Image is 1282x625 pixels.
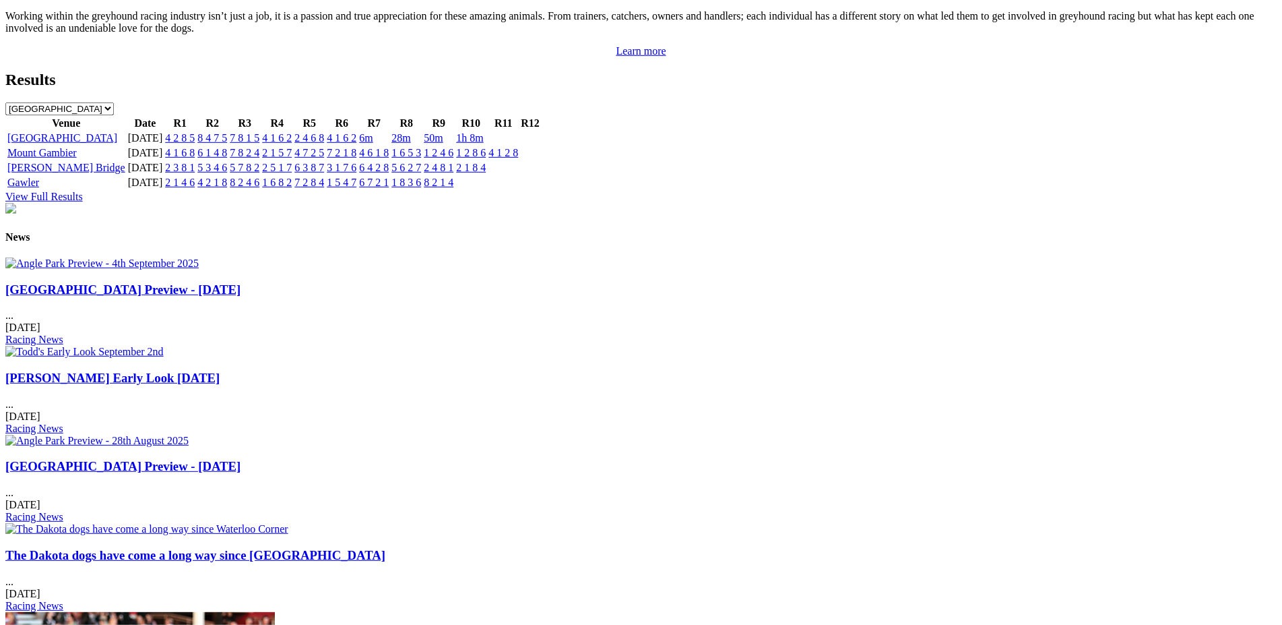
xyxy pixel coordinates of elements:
[5,511,63,523] a: Racing News
[391,132,410,144] a: 28m
[294,162,324,173] a: 6 3 8 7
[197,147,227,158] a: 6 1 4 8
[229,117,260,130] th: R3
[424,147,453,158] a: 1 2 4 6
[7,177,39,188] a: Gawler
[5,282,241,297] a: [GEOGRAPHIC_DATA] Preview - [DATE]
[294,132,324,144] a: 2 4 6 8
[455,117,486,130] th: R10
[5,322,40,333] span: [DATE]
[5,435,189,447] img: Angle Park Preview - 28th August 2025
[456,162,486,173] a: 2 1 8 4
[165,132,195,144] a: 4 2 8 5
[230,147,259,158] a: 7 8 2 4
[294,177,324,188] a: 7 2 8 4
[5,523,288,535] img: The Dakota dogs have come a long way since Waterloo Corner
[230,162,259,173] a: 5 7 8 2
[5,371,1277,435] div: ...
[5,71,1277,89] h2: Results
[7,117,126,130] th: Venue
[197,162,227,173] a: 5 3 4 6
[488,147,518,158] a: 4 1 2 8
[261,117,292,130] th: R4
[165,177,195,188] a: 2 1 4 6
[5,191,83,202] a: View Full Results
[262,132,292,144] a: 4 1 6 2
[616,45,666,57] a: Learn more
[5,411,40,422] span: [DATE]
[520,117,540,130] th: R12
[327,147,356,158] a: 7 2 1 8
[7,147,77,158] a: Mount Gambier
[127,131,164,145] td: [DATE]
[5,334,63,345] a: Racing News
[5,600,63,612] a: Racing News
[7,132,117,144] a: [GEOGRAPHIC_DATA]
[391,177,421,188] a: 1 8 3 6
[358,117,389,130] th: R7
[359,132,373,144] a: 6m
[127,117,164,130] th: Date
[5,548,1277,612] div: ...
[327,132,356,144] a: 4 1 6 2
[391,117,422,130] th: R8
[127,161,164,175] td: [DATE]
[326,117,357,130] th: R6
[7,162,125,173] a: [PERSON_NAME] Bridge
[127,176,164,189] td: [DATE]
[5,423,63,434] a: Racing News
[5,203,16,214] img: chasers_homepage.jpg
[391,162,421,173] a: 5 6 2 7
[5,258,199,270] img: Angle Park Preview - 4th September 2025
[262,162,292,173] a: 2 5 1 7
[456,132,483,144] a: 1h 8m
[165,162,195,173] a: 2 3 8 1
[5,459,241,473] a: [GEOGRAPHIC_DATA] Preview - [DATE]
[359,147,389,158] a: 4 6 1 8
[5,231,1277,243] h4: News
[164,117,195,130] th: R1
[327,177,356,188] a: 1 5 4 7
[230,132,259,144] a: 7 8 1 5
[424,162,453,173] a: 2 4 8 1
[5,282,1277,347] div: ...
[127,146,164,160] td: [DATE]
[424,177,453,188] a: 8 2 1 4
[456,147,486,158] a: 1 2 8 6
[5,371,220,385] a: [PERSON_NAME] Early Look [DATE]
[359,162,389,173] a: 6 4 2 8
[5,346,164,358] img: Todd's Early Look September 2nd
[5,10,1277,34] p: Working within the greyhound racing industry isn’t just a job, it is a passion and true appreciat...
[165,147,195,158] a: 4 1 6 8
[488,117,519,130] th: R11
[294,147,324,158] a: 4 7 2 5
[294,117,325,130] th: R5
[197,177,227,188] a: 4 2 1 8
[197,117,228,130] th: R2
[197,132,227,144] a: 8 4 7 5
[262,177,292,188] a: 1 6 8 2
[5,548,385,562] a: The Dakota dogs have come a long way since [GEOGRAPHIC_DATA]
[327,162,356,173] a: 3 1 7 6
[424,132,443,144] a: 50m
[5,459,1277,523] div: ...
[359,177,389,188] a: 6 7 2 1
[5,499,40,510] span: [DATE]
[423,117,454,130] th: R9
[230,177,259,188] a: 8 2 4 6
[391,147,421,158] a: 1 6 5 3
[262,147,292,158] a: 2 1 5 7
[5,588,40,599] span: [DATE]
